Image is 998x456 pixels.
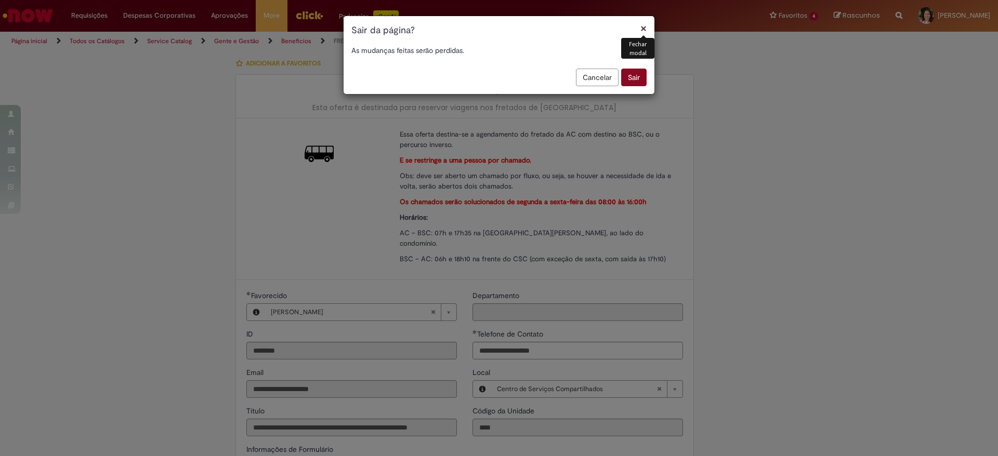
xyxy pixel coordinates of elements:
h1: Sair da página? [351,24,647,37]
div: Fechar modal [621,38,654,59]
button: Sair [621,69,647,86]
button: Fechar modal [640,23,647,34]
button: Cancelar [576,69,619,86]
p: As mudanças feitas serão perdidas. [351,45,647,56]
